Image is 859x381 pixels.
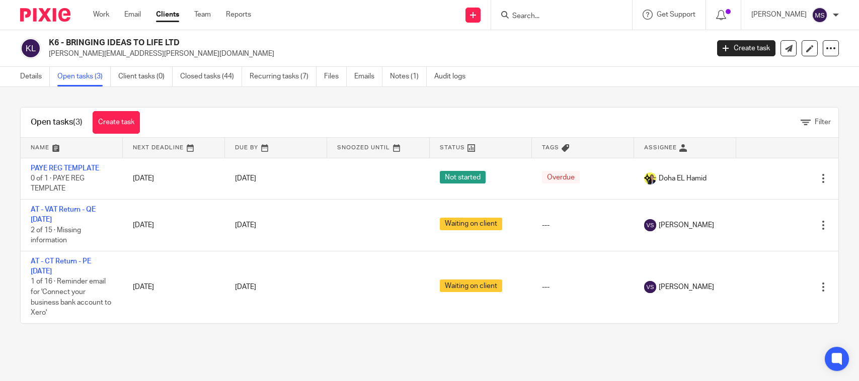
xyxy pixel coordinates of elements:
a: Email [124,10,141,20]
a: Details [20,67,50,86]
a: Team [194,10,211,20]
img: svg%3E [644,219,656,231]
td: [DATE] [123,199,225,251]
td: [DATE] [123,158,225,199]
span: Waiting on client [440,218,502,230]
img: Doha-Starbridge.jpg [644,172,656,184]
a: Notes (1) [390,67,427,86]
span: [DATE] [235,175,256,182]
span: Overdue [542,171,580,183]
a: Work [93,10,109,20]
span: 1 of 16 · Reminder email for 'Connect your business bank account to Xero' [31,278,111,317]
span: 0 of 1 · PAYE REG TEMPLATE [31,175,85,193]
img: svg%3E [644,281,656,293]
a: AT - VAT Return - QE [DATE] [31,206,96,223]
input: Search [511,12,602,21]
a: Create task [717,40,775,56]
img: Pixie [20,8,70,22]
span: Get Support [657,11,695,18]
img: svg%3E [812,7,828,23]
img: svg%3E [20,38,41,59]
span: Status [440,145,465,150]
td: [DATE] [123,251,225,323]
span: Tags [542,145,559,150]
a: AT - CT Return - PE [DATE] [31,258,91,275]
a: Emails [354,67,382,86]
span: [DATE] [235,283,256,291]
span: 2 of 15 · Missing information [31,227,81,244]
span: [PERSON_NAME] [659,220,714,230]
h1: Open tasks [31,117,83,128]
a: Recurring tasks (7) [250,67,317,86]
div: --- [542,282,624,292]
span: Filter [815,119,831,126]
a: Clients [156,10,179,20]
span: (3) [73,118,83,126]
a: Closed tasks (44) [180,67,242,86]
span: [DATE] [235,222,256,229]
span: Waiting on client [440,279,502,292]
h2: K6 - BRINGING IDEAS TO LIFE LTD [49,38,571,48]
div: --- [542,220,624,230]
a: Client tasks (0) [118,67,173,86]
a: Open tasks (3) [57,67,111,86]
a: Reports [226,10,251,20]
a: Audit logs [434,67,473,86]
span: Snoozed Until [337,145,390,150]
p: [PERSON_NAME][EMAIL_ADDRESS][PERSON_NAME][DOMAIN_NAME] [49,49,702,59]
a: Files [324,67,347,86]
a: PAYE REG TEMPLATE [31,165,99,172]
span: Doha EL Hamid [659,173,707,183]
a: Create task [93,111,140,134]
span: Not started [440,171,486,183]
span: [PERSON_NAME] [659,282,714,292]
p: [PERSON_NAME] [751,10,807,20]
